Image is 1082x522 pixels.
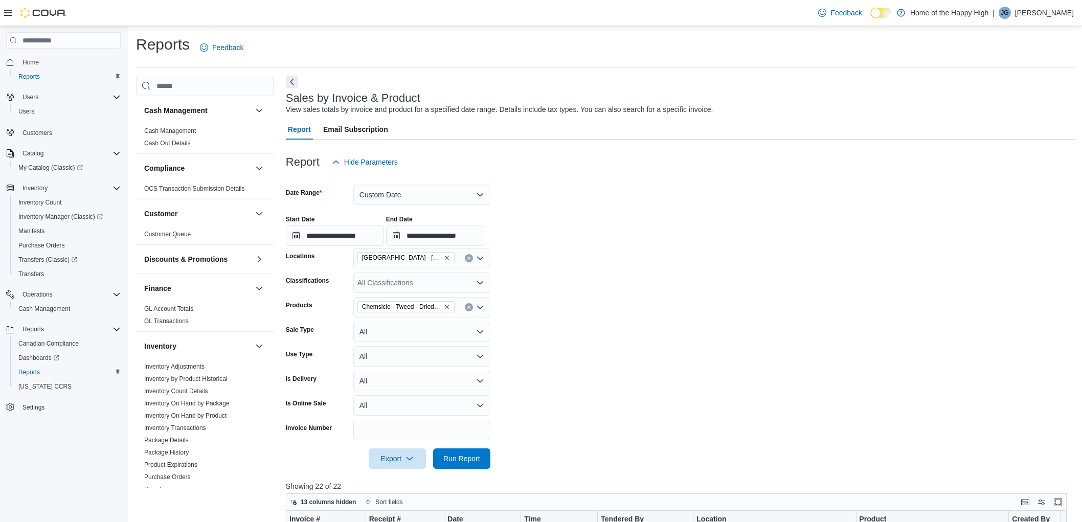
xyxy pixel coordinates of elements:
label: Use Type [286,350,312,358]
span: Settings [18,401,121,414]
h3: Customer [144,209,177,219]
a: Transfers (Classic) [10,253,125,267]
span: Customer Queue [144,230,191,238]
span: Sort fields [375,498,402,506]
label: Is Online Sale [286,399,326,407]
label: Products [286,301,312,309]
a: [US_STATE] CCRS [14,380,76,393]
span: Reports [14,71,121,83]
nav: Complex example [6,51,121,441]
button: [US_STATE] CCRS [10,379,125,394]
span: Purchase Orders [14,239,121,252]
div: View sales totals by invoice and product for a specified date range. Details include tax types. Y... [286,104,713,115]
span: Reports [22,325,44,333]
span: Dashboards [14,352,121,364]
button: All [353,322,490,342]
a: Inventory Count Details [144,388,208,395]
a: Cash Management [14,303,74,315]
span: 13 columns hidden [301,498,356,506]
span: JG [1001,7,1008,19]
a: Settings [18,401,49,414]
button: Clear input [465,303,473,311]
a: Inventory Transactions [144,424,206,432]
span: Spruce Grove - Westwinds - Fire & Flower [357,252,455,263]
span: Home [22,58,39,66]
a: Users [14,105,38,118]
a: Transfers [14,268,48,280]
button: Customer [253,208,265,220]
button: Users [2,90,125,104]
button: Cash Management [253,104,265,117]
a: Cash Management [144,127,196,134]
span: Reports [18,323,121,335]
span: Canadian Compliance [14,337,121,350]
button: Clear input [465,254,473,262]
a: Manifests [14,225,49,237]
button: Manifests [10,224,125,238]
label: Is Delivery [286,375,317,383]
button: Cash Management [144,105,251,116]
span: Inventory On Hand by Package [144,399,230,407]
h3: Sales by Invoice & Product [286,92,420,104]
button: Remove Spruce Grove - Westwinds - Fire & Flower from selection in this group [444,255,450,261]
a: Package Details [144,437,189,444]
span: Product Expirations [144,461,197,469]
button: Canadian Compliance [10,336,125,351]
span: Report [288,119,311,140]
span: Feedback [830,8,862,18]
button: All [353,395,490,416]
a: Inventory Manager (Classic) [10,210,125,224]
p: [PERSON_NAME] [1015,7,1074,19]
span: GL Account Totals [144,305,193,313]
button: Discounts & Promotions [144,254,251,264]
button: Open list of options [476,303,484,311]
button: Custom Date [353,185,490,205]
span: Cash Management [18,305,70,313]
a: Feedback [814,3,866,23]
label: Sale Type [286,326,314,334]
span: Transfers [14,268,121,280]
button: Users [10,104,125,119]
label: Invoice Number [286,424,332,432]
div: Compliance [136,183,274,199]
span: Purchase Orders [18,241,65,249]
span: Transfers [18,270,44,278]
span: Inventory Count [14,196,121,209]
div: Inventory [136,360,274,512]
input: Press the down key to open a popover containing a calendar. [286,225,384,246]
span: My Catalog (Classic) [14,162,121,174]
span: Cash Management [14,303,121,315]
button: Operations [18,288,57,301]
span: Feedback [212,42,243,53]
span: Home [18,56,121,69]
button: Reports [10,70,125,84]
label: Start Date [286,215,315,223]
span: Reports [18,73,40,81]
button: Run Report [433,448,490,469]
span: Customers [22,129,52,137]
button: Catalog [18,147,48,160]
span: Dashboards [18,354,59,362]
h3: Report [286,156,320,168]
div: Finance [136,303,274,331]
span: Package History [144,448,189,457]
h3: Discounts & Promotions [144,254,228,264]
a: Inventory On Hand by Package [144,400,230,407]
span: Transfers (Classic) [14,254,121,266]
a: Purchase Orders [14,239,69,252]
span: OCS Transaction Submission Details [144,185,245,193]
a: Inventory Adjustments [144,363,205,370]
button: Enter fullscreen [1052,496,1064,508]
h3: Compliance [144,163,185,173]
span: Transfers (Classic) [18,256,77,264]
button: Reports [10,365,125,379]
button: Discounts & Promotions [253,253,265,265]
a: Canadian Compliance [14,337,83,350]
button: Operations [2,287,125,302]
div: Jorja Green [999,7,1011,19]
button: Home [2,55,125,70]
span: Reorder [144,485,166,493]
button: Cash Management [10,302,125,316]
span: Inventory Manager (Classic) [14,211,121,223]
label: Classifications [286,277,329,285]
